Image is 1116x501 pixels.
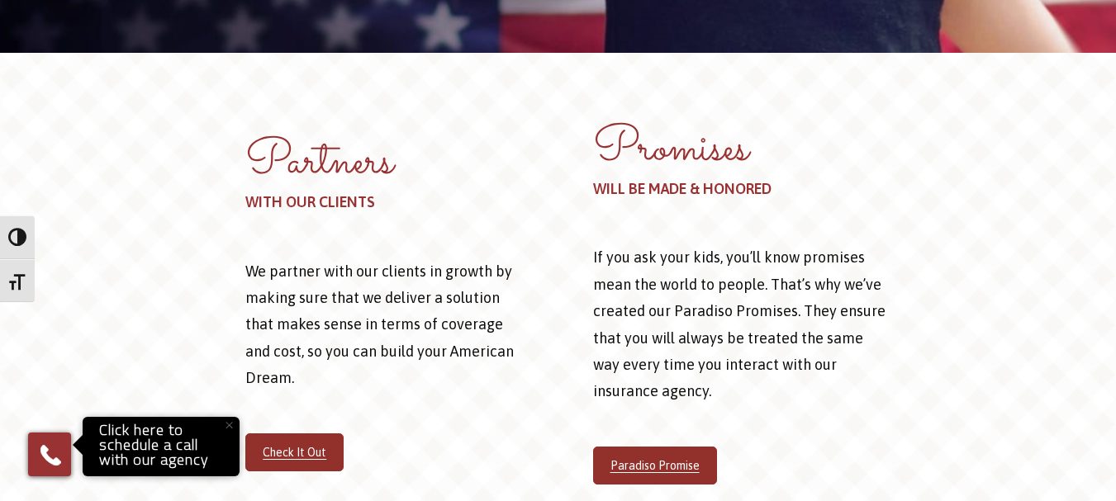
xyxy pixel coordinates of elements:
p: We partner with our clients in growth by making sure that we deliver a solution that makes sense ... [245,258,523,392]
p: If you ask your kids, you’ll know promises mean the world to people. That’s why we’ve created our... [593,244,888,404]
a: Check It Out [245,433,344,471]
a: Paradiso Promise [593,447,717,484]
button: Close [211,407,247,443]
strong: WITH OUR CLIENTS [245,193,375,210]
strong: WILL BE MADE & HONORED [593,180,772,197]
p: Click here to schedule a call with our agency [87,421,235,472]
img: Phone icon [37,442,64,468]
h2: Partners [245,145,523,215]
h2: Promises [593,132,888,201]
